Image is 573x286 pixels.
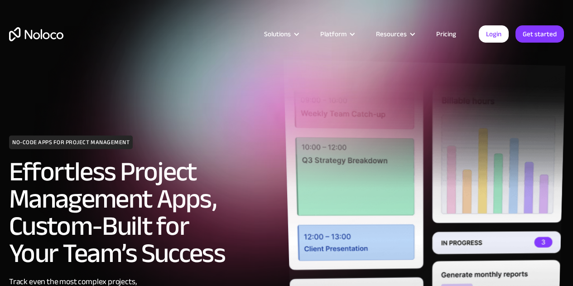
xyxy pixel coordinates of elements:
[9,27,63,41] a: home
[9,158,282,267] h2: Effortless Project Management Apps, Custom-Built for Your Team’s Success
[9,136,133,149] h1: NO-CODE APPS FOR PROJECT MANAGEMENT
[309,28,365,40] div: Platform
[425,28,467,40] a: Pricing
[253,28,309,40] div: Solutions
[376,28,407,40] div: Resources
[515,25,564,43] a: Get started
[320,28,347,40] div: Platform
[479,25,509,43] a: Login
[365,28,425,40] div: Resources
[264,28,291,40] div: Solutions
